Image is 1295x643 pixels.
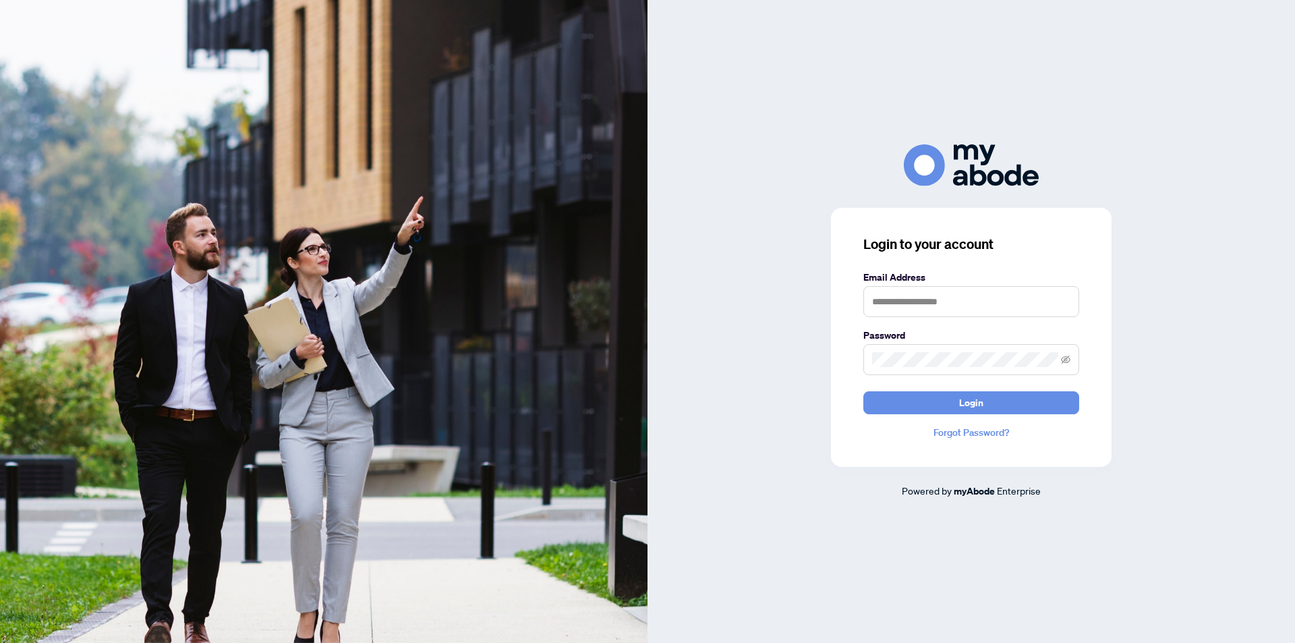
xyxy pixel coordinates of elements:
label: Email Address [863,270,1079,285]
span: Powered by [902,484,952,497]
h3: Login to your account [863,235,1079,254]
button: Login [863,391,1079,414]
a: Forgot Password? [863,425,1079,440]
span: Enterprise [997,484,1041,497]
span: eye-invisible [1061,355,1070,364]
a: myAbode [954,484,995,499]
span: Login [959,392,983,414]
img: ma-logo [904,144,1039,186]
label: Password [863,328,1079,343]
